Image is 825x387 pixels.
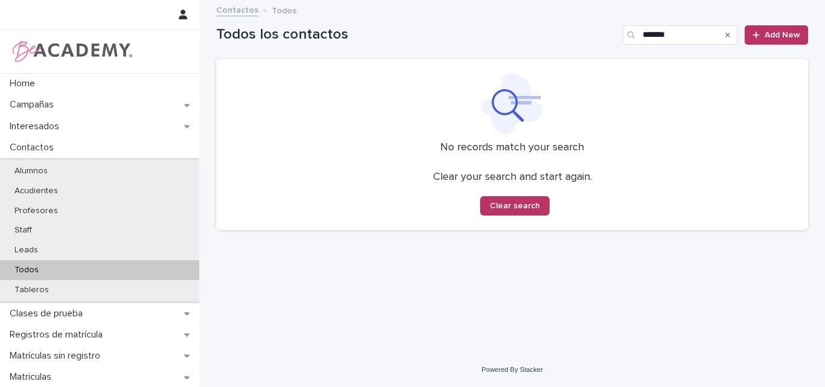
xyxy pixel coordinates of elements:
[745,25,808,45] a: Add New
[5,265,48,275] p: Todos
[5,166,57,176] p: Alumnos
[5,121,69,132] p: Interesados
[480,196,550,216] button: Clear search
[10,39,133,63] img: WPrjXfSUmiLcdUfaYY4Q
[5,285,59,295] p: Tableros
[765,31,800,39] span: Add New
[5,350,110,362] p: Matrículas sin registro
[5,99,63,110] p: Campañas
[5,329,112,341] p: Registros de matrícula
[216,26,618,43] h1: Todos los contactos
[5,142,63,153] p: Contactos
[5,78,45,89] p: Home
[5,186,68,196] p: Acudientes
[5,245,48,255] p: Leads
[272,3,297,16] p: Todos
[490,202,540,210] span: Clear search
[231,141,794,155] p: No records match your search
[623,25,737,45] input: Search
[481,366,542,373] a: Powered By Stacker
[5,371,61,383] p: Matriculas
[216,2,258,16] a: Contactos
[5,206,68,216] p: Profesores
[5,308,92,319] p: Clases de prueba
[433,171,592,184] p: Clear your search and start again.
[5,225,42,235] p: Staff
